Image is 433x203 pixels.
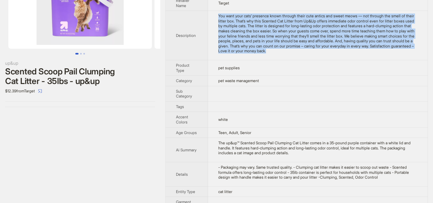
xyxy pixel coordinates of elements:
[83,53,85,55] button: Go to slide 3
[176,78,192,83] span: Category
[5,67,155,86] div: Scented Scoop Pail Clumping Cat Litter - 35lbs - up&up
[218,78,259,83] span: pet waste management
[218,117,228,122] span: white
[176,33,196,38] span: Description
[176,148,196,152] span: Ai Summary
[5,86,155,96] div: $12.39 from Target
[176,89,192,99] span: Sub Category
[176,189,195,194] span: Entity Type
[5,60,155,67] div: up&up
[80,53,82,55] button: Go to slide 2
[176,130,197,135] span: Age Groups
[38,89,42,93] span: select
[176,104,184,109] span: Tags
[218,140,417,156] div: The up&up™ Scented Scoop Pail Clumping Cat Litter comes in a 35-pound purple container with a whi...
[218,65,240,70] span: pet supplies
[176,114,188,124] span: Accent Colors
[218,1,229,5] span: Target
[75,53,79,55] button: Go to slide 1
[176,172,188,177] span: Details
[218,165,417,180] div: - Packaging may vary. Same trusted quality. - Clumping cat litter makes it easier to scoop out wa...
[218,189,232,194] span: cat litter
[218,130,251,135] span: Teen, Adult, Senior
[176,63,189,73] span: Product Type
[218,13,417,54] div: You want your cats’ presence known through their cute antics and sweet meows — not through the sm...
